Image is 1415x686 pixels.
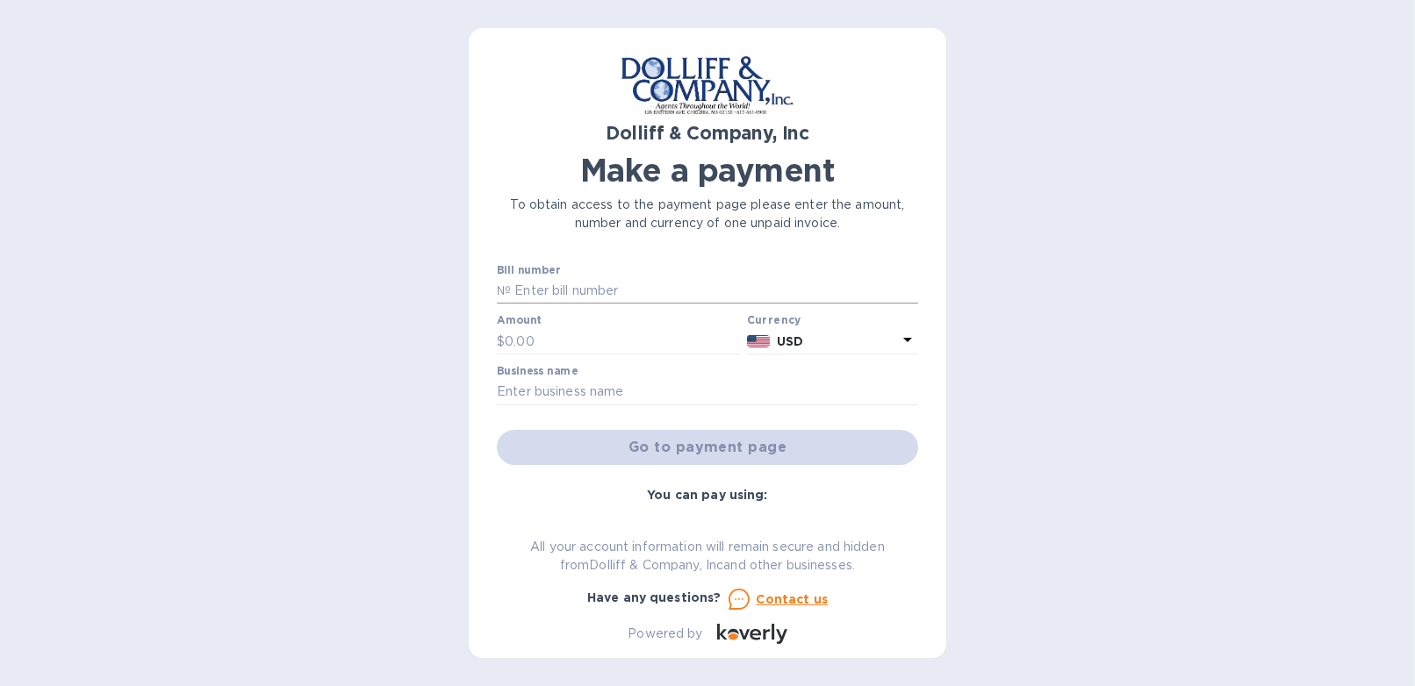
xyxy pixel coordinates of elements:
[747,335,771,347] img: USD
[497,196,918,232] p: To obtain access to the payment page please enter the amount, number and currency of one unpaid i...
[757,592,829,606] u: Contact us
[511,278,918,304] input: Enter bill number
[628,625,702,643] p: Powered by
[647,488,767,502] b: You can pay using:
[497,332,505,351] p: $
[497,366,578,376] label: Business name
[497,265,560,275] label: Bill number
[497,152,918,189] h1: Make a payment
[747,313,801,326] b: Currency
[606,122,809,144] b: Dolliff & Company, Inc
[497,316,542,326] label: Amount
[497,379,918,405] input: Enter business name
[505,328,740,354] input: 0.00
[497,538,918,575] p: All your account information will remain secure and hidden from Dolliff & Company, Inc and other ...
[777,334,803,348] b: USD
[497,282,511,300] p: №
[587,590,722,604] b: Have any questions?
